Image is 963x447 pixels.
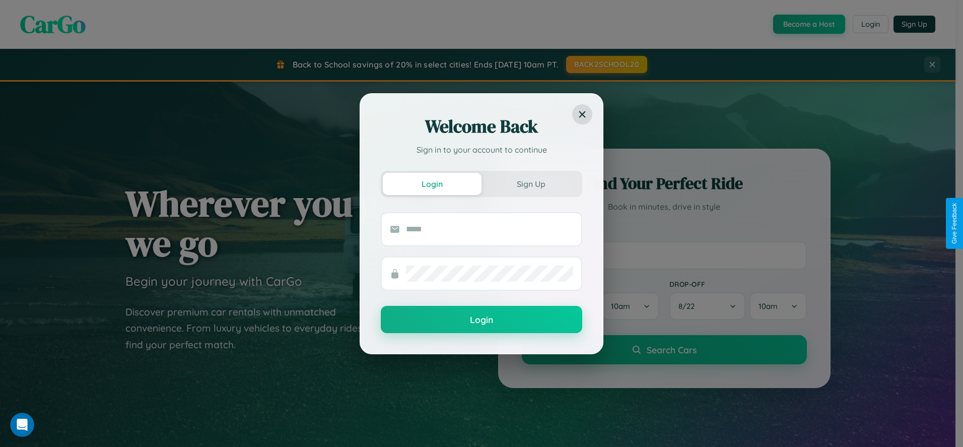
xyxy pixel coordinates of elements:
[481,173,580,195] button: Sign Up
[381,144,582,156] p: Sign in to your account to continue
[381,306,582,333] button: Login
[951,203,958,244] div: Give Feedback
[381,114,582,139] h2: Welcome Back
[383,173,481,195] button: Login
[10,413,34,437] iframe: Intercom live chat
